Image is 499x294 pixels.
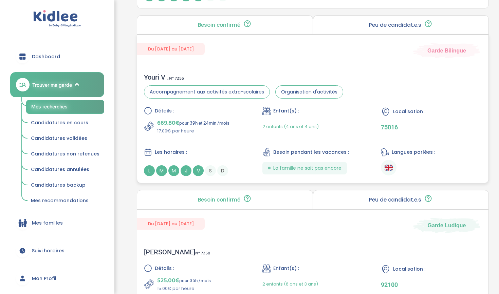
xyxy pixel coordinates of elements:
[157,285,211,292] p: 15.00€ par heure
[137,43,205,55] span: Du [DATE] au [DATE]
[273,165,341,172] span: La famille ne sait pas encore
[10,44,104,69] a: Dashboard
[427,47,466,54] span: Garde Bilingue
[275,85,343,99] span: Organisation d'activités
[32,247,64,254] span: Suivi horaires
[168,165,179,176] span: M
[198,197,240,203] p: Besoin confirmé
[26,179,104,192] a: Candidatures backup
[10,238,104,263] a: Suivi horaires
[392,149,435,156] span: Langues parlées :
[205,165,216,176] span: S
[181,165,191,176] span: J
[428,222,466,229] span: Garde Ludique
[273,149,349,156] span: Besoin pendant les vacances :
[262,281,318,287] span: 2 enfants (6 ans et 3 ans)
[369,197,421,203] p: Peu de candidat.e.s
[10,72,104,97] a: Trouver ma garde
[157,276,211,285] p: pour 35h /mois
[10,266,104,291] a: Mon Profil
[32,219,63,227] span: Mes familles
[31,104,68,109] span: Mes recherches
[26,194,104,207] a: Mes recommandations
[195,250,210,257] span: N° 7258
[381,124,482,131] p: 75016
[31,182,86,188] span: Candidatures backup
[157,276,179,285] span: 525.00€
[157,118,179,128] span: 669.80€
[144,248,210,256] div: [PERSON_NAME]
[144,85,270,99] span: Accompagnement aux activités extra-scolaires
[26,100,104,114] a: Mes recherches
[137,218,205,230] span: Du [DATE] au [DATE]
[31,197,89,204] span: Mes recommandations
[31,166,89,173] span: Candidatures annulées
[157,128,229,134] p: 17.00€ par heure
[32,275,56,282] span: Mon Profil
[217,165,228,176] span: D
[381,281,482,288] p: 92100
[31,119,88,126] span: Candidatures en cours
[33,10,81,27] img: logo.svg
[32,53,60,60] span: Dashboard
[144,73,343,81] div: Youri V .
[393,266,425,273] span: Localisation :
[31,135,87,142] span: Candidatures validées
[369,22,421,28] p: Peu de candidat.e.s
[155,107,174,114] span: Détails :
[155,265,174,272] span: Détails :
[155,149,187,156] span: Les horaires :
[26,117,104,129] a: Candidatures en cours
[262,123,319,130] span: 2 enfants (4 ans et 4 ans)
[31,150,99,157] span: Candidatures non retenues
[273,265,299,272] span: Enfant(s) :
[157,118,229,128] p: pour 39h et 24min /mois
[198,22,240,28] p: Besoin confirmé
[156,165,167,176] span: M
[26,148,104,161] a: Candidatures non retenues
[193,165,204,176] span: V
[169,75,184,82] span: N° 7255
[273,107,299,114] span: Enfant(s) :
[10,211,104,235] a: Mes familles
[26,132,104,145] a: Candidatures validées
[385,164,393,172] img: Anglais
[32,81,72,88] span: Trouver ma garde
[144,165,155,176] span: L
[393,108,425,115] span: Localisation :
[26,163,104,176] a: Candidatures annulées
